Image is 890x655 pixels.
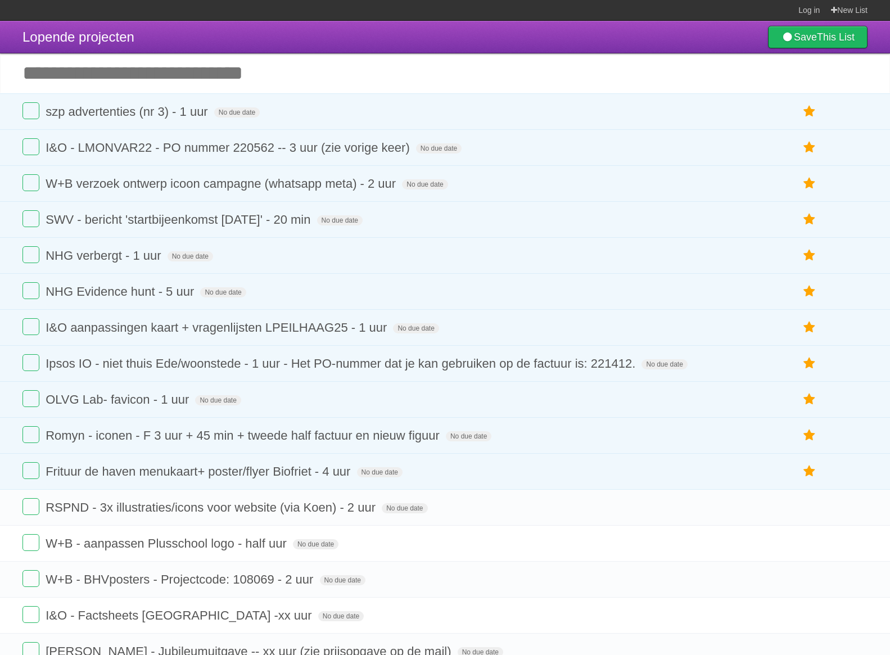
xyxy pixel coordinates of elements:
[46,500,378,514] span: RSPND - 3x illustraties/icons voor website (via Koen) - 2 uur
[22,282,39,299] label: Done
[799,174,820,193] label: Star task
[799,138,820,157] label: Star task
[22,174,39,191] label: Done
[799,318,820,337] label: Star task
[22,426,39,443] label: Done
[446,431,491,441] span: No due date
[768,26,868,48] a: SaveThis List
[46,141,413,155] span: I&O - LMONVAR22 - PO nummer 220562 -- 3 uur (zie vorige keer)
[817,31,855,43] b: This List
[22,354,39,371] label: Done
[393,323,439,333] span: No due date
[46,213,313,227] span: SWV - bericht 'startbijeenkomst [DATE]' - 20 min
[318,611,364,621] span: No due date
[799,246,820,265] label: Star task
[641,359,687,369] span: No due date
[317,215,363,225] span: No due date
[46,572,316,586] span: W+B - BHVposters - Projectcode: 108069 - 2 uur
[799,354,820,373] label: Star task
[46,428,442,442] span: Romyn - iconen - F 3 uur + 45 min + tweede half factuur en nieuw figuur
[214,107,260,118] span: No due date
[46,320,390,335] span: I&O aanpassingen kaart + vragenlijsten LPEILHAAG25 - 1 uur
[46,284,197,299] span: NHG Evidence hunt - 5 uur
[22,534,39,551] label: Done
[22,570,39,587] label: Done
[402,179,448,189] span: No due date
[22,246,39,263] label: Done
[320,575,365,585] span: No due date
[22,102,39,119] label: Done
[46,608,315,622] span: I&O - Factsheets [GEOGRAPHIC_DATA] -xx uur
[22,606,39,623] label: Done
[46,392,192,406] span: OLVG Lab- favicon - 1 uur
[799,462,820,481] label: Star task
[416,143,462,153] span: No due date
[799,210,820,229] label: Star task
[46,536,290,550] span: W+B - aanpassen Plusschool logo - half uur
[22,318,39,335] label: Done
[46,356,638,371] span: Ipsos IO - niet thuis Ede/woonstede - 1 uur - Het PO-nummer dat je kan gebruiken op de factuur is...
[293,539,338,549] span: No due date
[799,282,820,301] label: Star task
[22,29,134,44] span: Lopende projecten
[799,426,820,445] label: Star task
[22,138,39,155] label: Done
[22,390,39,407] label: Done
[22,462,39,479] label: Done
[168,251,213,261] span: No due date
[46,464,353,478] span: Frituur de haven menukaart+ poster/flyer Biofriet - 4 uur
[46,105,211,119] span: szp advertenties (nr 3) - 1 uur
[22,210,39,227] label: Done
[382,503,427,513] span: No due date
[195,395,241,405] span: No due date
[799,102,820,121] label: Star task
[357,467,403,477] span: No due date
[22,498,39,515] label: Done
[46,177,399,191] span: W+B verzoek ontwerp icoon campagne (whatsapp meta) - 2 uur
[200,287,246,297] span: No due date
[799,390,820,409] label: Star task
[46,249,164,263] span: NHG verbergt - 1 uur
